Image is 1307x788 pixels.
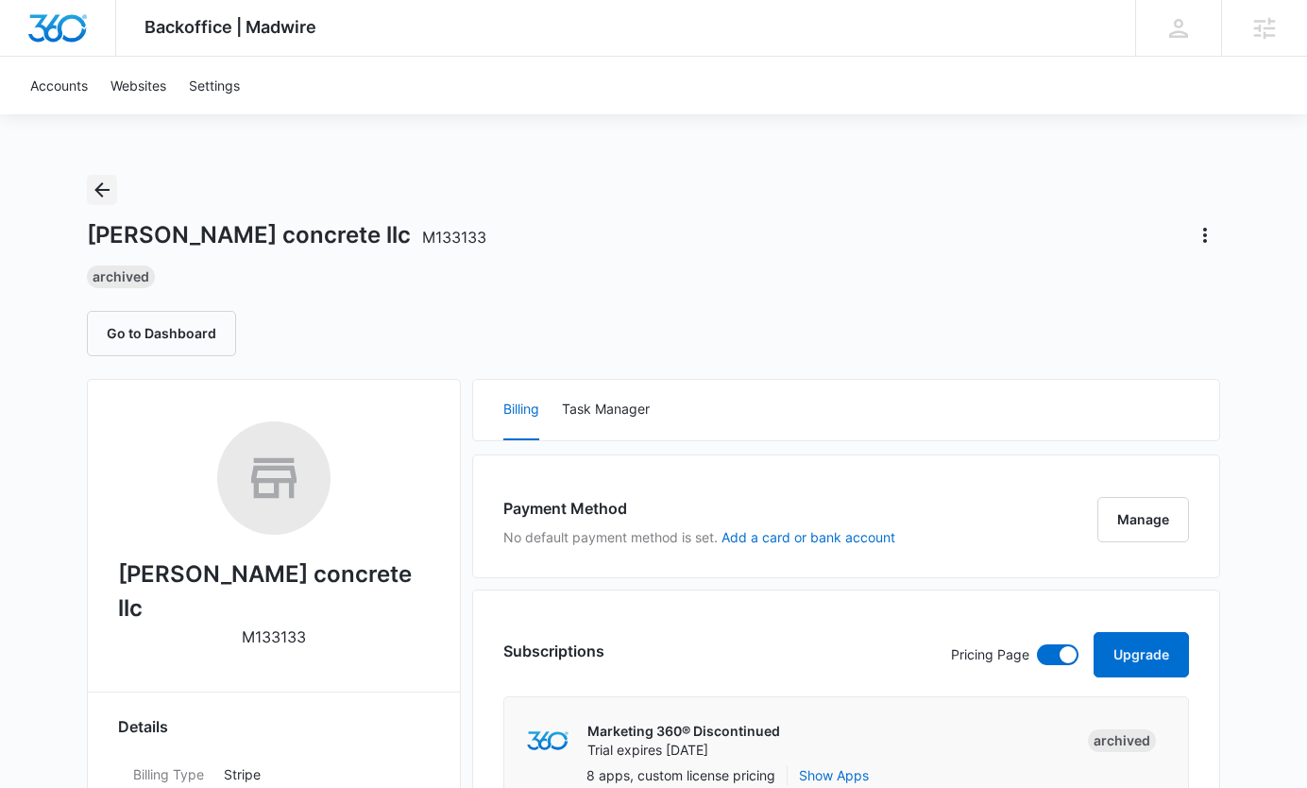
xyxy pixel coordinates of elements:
[118,557,430,625] h2: [PERSON_NAME] concrete llc
[503,497,895,520] h3: Payment Method
[144,17,316,37] span: Backoffice | Madwire
[587,722,780,741] p: Marketing 360® Discontinued
[224,764,415,784] p: Stripe
[1190,220,1220,250] button: Actions
[1097,497,1189,542] button: Manage
[587,741,780,760] p: Trial expires [DATE]
[586,765,775,785] p: 8 apps, custom license pricing
[527,731,568,751] img: marketing360Logo
[87,175,117,205] button: Back
[503,527,895,547] p: No default payment method is set.
[951,644,1029,665] p: Pricing Page
[87,221,486,249] h1: [PERSON_NAME] concrete llc
[1088,729,1156,752] div: Archived
[799,765,869,785] button: Show Apps
[721,531,895,544] button: Add a card or bank account
[503,640,604,662] h3: Subscriptions
[118,715,168,738] span: Details
[19,57,99,114] a: Accounts
[133,764,209,784] dt: Billing Type
[87,266,155,288] div: Archived
[1094,632,1189,677] button: Upgrade
[562,380,650,440] button: Task Manager
[503,380,539,440] button: Billing
[242,625,306,648] p: M133133
[99,57,178,114] a: Websites
[87,311,236,356] button: Go to Dashboard
[178,57,251,114] a: Settings
[422,228,486,247] span: M133133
